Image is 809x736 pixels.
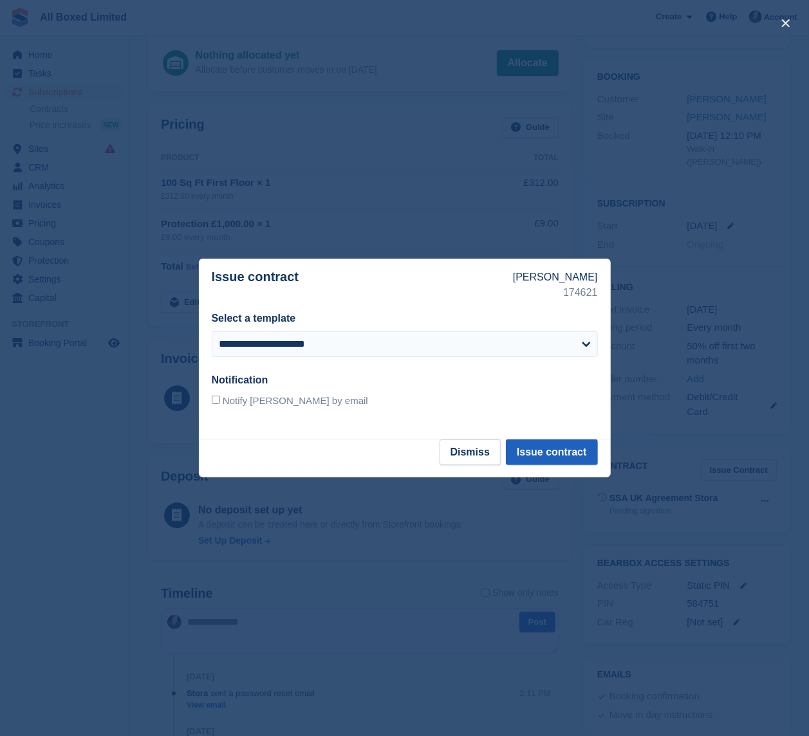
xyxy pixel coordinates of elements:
p: 174621 [513,285,598,300]
button: Issue contract [506,439,597,465]
p: Issue contract [212,270,513,300]
span: Notify [PERSON_NAME] by email [223,395,368,406]
p: [PERSON_NAME] [513,270,598,285]
label: Notification [212,374,268,385]
label: Select a template [212,313,296,324]
input: Notify [PERSON_NAME] by email [212,396,220,404]
button: Dismiss [440,439,501,465]
button: close [776,13,796,33]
